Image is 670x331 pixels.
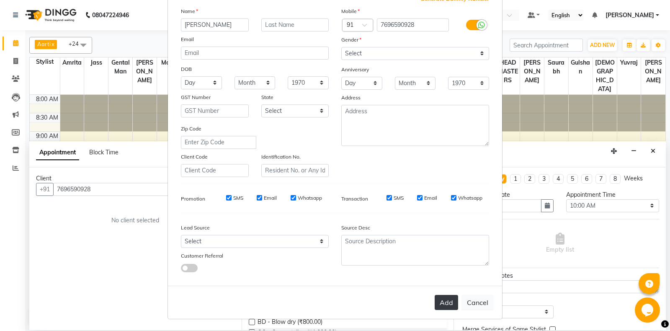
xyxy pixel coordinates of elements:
button: Cancel [461,295,494,310]
label: Whatsapp [458,194,482,202]
label: Client Code [181,153,208,161]
label: SMS [233,194,243,202]
input: Enter Zip Code [181,136,256,149]
label: Transaction [341,195,368,203]
label: Zip Code [181,125,201,133]
button: Add [435,295,458,310]
label: GST Number [181,94,211,101]
label: SMS [394,194,404,202]
label: Promotion [181,195,205,203]
input: Mobile [377,18,449,31]
label: Lead Source [181,224,210,232]
input: First Name [181,18,249,31]
label: Customer Referral [181,252,223,260]
label: Mobile [341,8,360,15]
label: Email [424,194,437,202]
label: Name [181,8,198,15]
label: State [261,94,273,101]
label: Address [341,94,361,102]
label: DOB [181,65,192,73]
input: Resident No. or Any Id [261,164,329,177]
input: Client Code [181,164,249,177]
label: Anniversary [341,66,369,73]
label: Whatsapp [298,194,322,202]
label: Email [264,194,277,202]
label: Email [181,36,194,43]
label: Source Desc [341,224,370,232]
label: Gender [341,36,361,44]
label: Identification No. [261,153,301,161]
input: Last Name [261,18,329,31]
input: Email [181,47,329,60]
input: GST Number [181,104,249,117]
